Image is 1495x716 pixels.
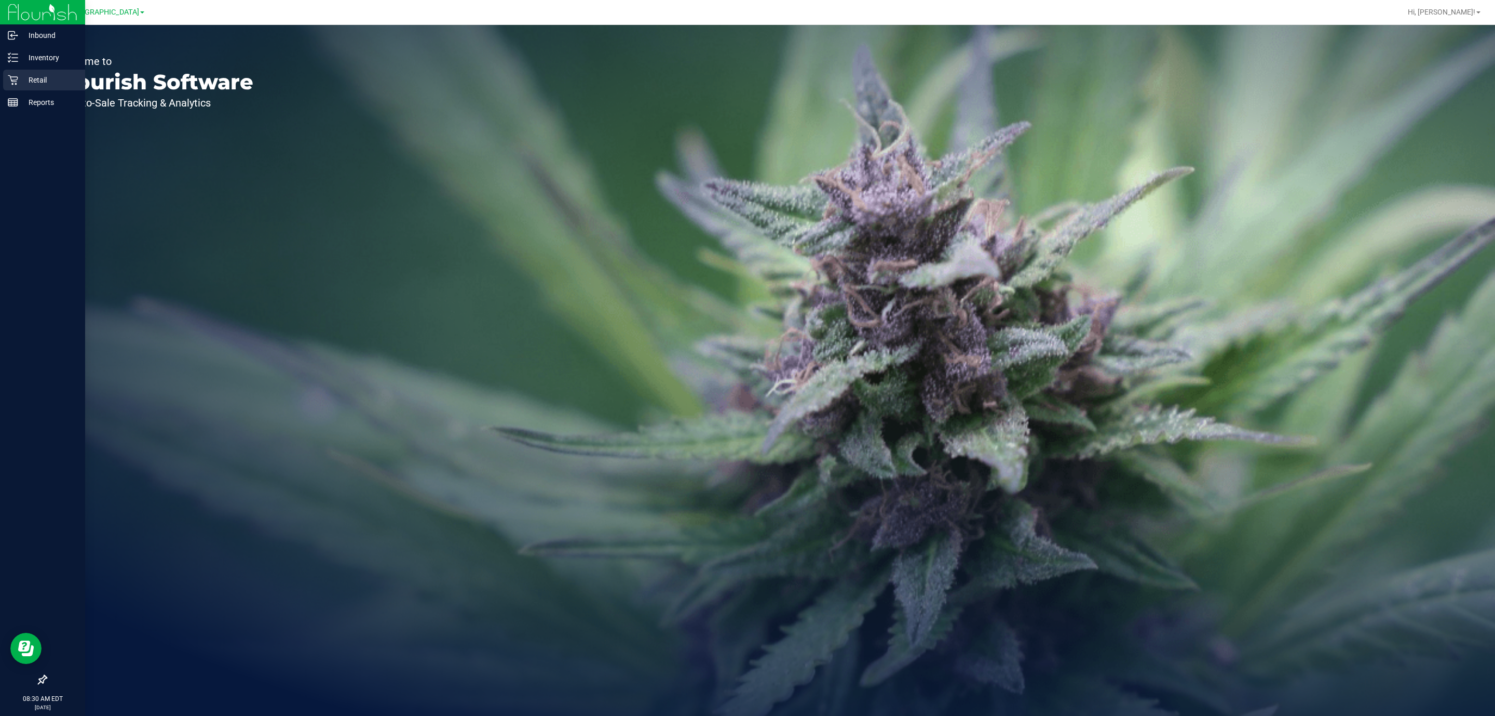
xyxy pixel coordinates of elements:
[10,633,42,664] iframe: Resource center
[1408,8,1475,16] span: Hi, [PERSON_NAME]!
[5,694,80,704] p: 08:30 AM EDT
[5,704,80,711] p: [DATE]
[8,75,18,85] inline-svg: Retail
[56,72,253,92] p: Flourish Software
[18,51,80,64] p: Inventory
[68,8,139,17] span: [GEOGRAPHIC_DATA]
[18,74,80,86] p: Retail
[18,29,80,42] p: Inbound
[56,98,253,108] p: Seed-to-Sale Tracking & Analytics
[8,52,18,63] inline-svg: Inventory
[8,97,18,108] inline-svg: Reports
[8,30,18,41] inline-svg: Inbound
[18,96,80,109] p: Reports
[56,56,253,67] p: Welcome to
